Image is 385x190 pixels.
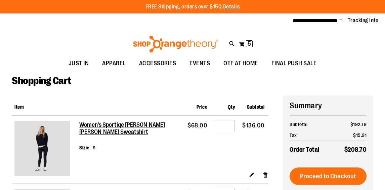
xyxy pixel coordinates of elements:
a: Remove item [263,171,268,178]
a: OTF AT HOME [217,56,265,71]
th: Tax [290,130,336,141]
a: Women's Sportiqe Ashlyn French Terry Crewneck Sweatshirt [14,121,77,178]
button: Account menu [339,17,343,24]
th: Subtotal [290,119,336,130]
a: APPAREL [95,56,132,71]
span: JUST IN [69,56,89,71]
span: 5 [248,40,251,47]
span: $208.70 [344,146,367,153]
dd: S [93,144,96,151]
strong: Order Total [290,145,319,154]
span: $68.00 [187,122,207,129]
span: OTF AT HOME [223,56,258,71]
span: Proceed to Checkout [300,173,356,180]
span: EVENTS [189,56,210,71]
span: FINAL PUSH SALE [271,56,317,71]
span: ACCESSORIES [139,56,176,71]
a: Details [223,4,240,10]
a: ACCESSORIES [132,56,183,71]
span: Qty [228,104,235,110]
a: EVENTS [183,56,217,71]
span: Price [197,104,208,110]
a: JUST IN [62,56,96,71]
p: FREE Shipping, orders over $150. [145,3,240,11]
h2: Summary [290,100,367,111]
span: Shopping Cart [12,75,71,86]
button: Proceed to Checkout [290,167,367,185]
span: $192.79 [350,122,367,127]
a: Tracking Info [348,17,379,24]
dt: Size [79,144,89,151]
a: Women's Sportiqe [PERSON_NAME] [PERSON_NAME] Sweatshirt [79,121,181,136]
a: FINAL PUSH SALE [265,56,324,71]
span: $15.91 [353,132,367,138]
span: Subtotal [247,104,265,110]
span: APPAREL [102,56,126,71]
span: $136.00 [242,122,265,129]
img: Shop Orangetheory [132,36,219,52]
span: Item [14,104,24,110]
img: Women's Sportiqe Ashlyn French Terry Crewneck Sweatshirt [14,121,70,176]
